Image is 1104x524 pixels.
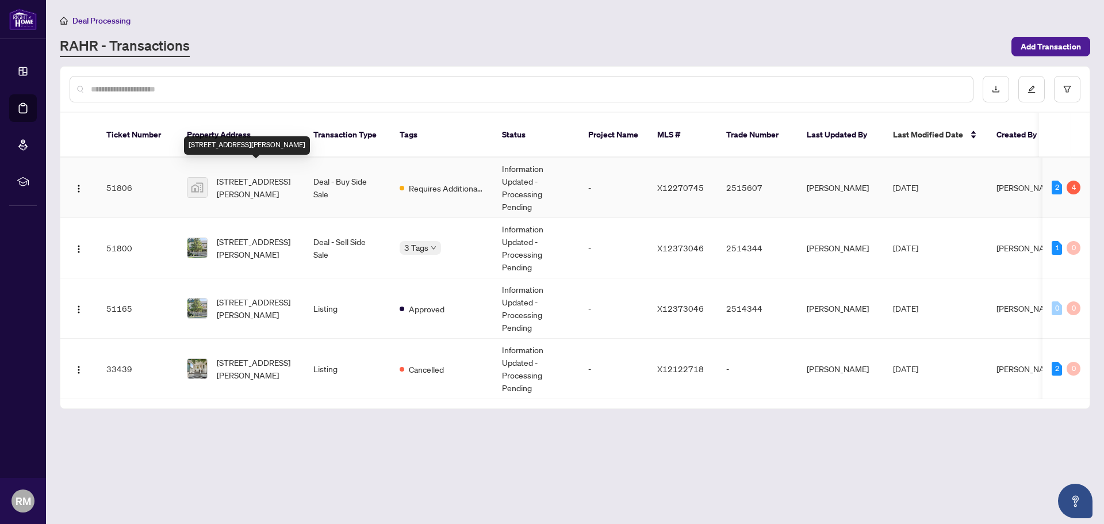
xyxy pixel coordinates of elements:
td: Information Updated - Processing Pending [493,339,579,399]
button: edit [1018,76,1045,102]
div: 1 [1052,241,1062,255]
div: 0 [1067,241,1080,255]
span: [PERSON_NAME] [996,182,1059,193]
th: Tags [390,113,493,158]
td: - [579,278,648,339]
div: 0 [1052,301,1062,315]
th: Property Address [178,113,304,158]
span: [DATE] [893,182,918,193]
div: [STREET_ADDRESS][PERSON_NAME] [184,136,310,155]
button: Logo [70,239,88,257]
td: - [579,218,648,278]
td: Deal - Sell Side Sale [304,218,390,278]
img: thumbnail-img [187,359,207,378]
td: 2514344 [717,278,798,339]
span: X12373046 [657,243,704,253]
div: 0 [1067,362,1080,376]
button: Open asap [1058,484,1092,518]
span: Cancelled [409,363,444,376]
td: 2514344 [717,218,798,278]
div: 4 [1067,181,1080,194]
img: logo [9,9,37,30]
span: [STREET_ADDRESS][PERSON_NAME] [217,296,295,321]
td: - [717,339,798,399]
a: RAHR - Transactions [60,36,190,57]
button: Logo [70,178,88,197]
span: [STREET_ADDRESS][PERSON_NAME] [217,356,295,381]
span: [DATE] [893,303,918,313]
img: Logo [74,184,83,193]
span: Approved [409,303,444,315]
td: Listing [304,339,390,399]
span: [STREET_ADDRESS][PERSON_NAME] [217,175,295,200]
td: 33439 [97,339,178,399]
td: Information Updated - Processing Pending [493,158,579,218]
span: filter [1063,85,1071,93]
span: X12270745 [657,182,704,193]
span: X12373046 [657,303,704,313]
td: [PERSON_NAME] [798,339,884,399]
th: Last Updated By [798,113,884,158]
span: home [60,17,68,25]
td: 51165 [97,278,178,339]
span: X12122718 [657,364,704,374]
td: Information Updated - Processing Pending [493,278,579,339]
th: Transaction Type [304,113,390,158]
td: 51800 [97,218,178,278]
th: Last Modified Date [884,113,987,158]
td: 2515607 [717,158,798,218]
img: Logo [74,244,83,254]
img: Logo [74,365,83,374]
span: [DATE] [893,243,918,253]
div: 0 [1067,301,1080,315]
span: 3 Tags [404,241,428,254]
button: Logo [70,299,88,318]
th: Ticket Number [97,113,178,158]
img: Logo [74,305,83,314]
img: thumbnail-img [187,238,207,258]
td: 51806 [97,158,178,218]
span: [PERSON_NAME] [996,303,1059,313]
span: download [992,85,1000,93]
td: [PERSON_NAME] [798,218,884,278]
button: Add Transaction [1011,37,1090,56]
img: thumbnail-img [187,299,207,318]
div: 2 [1052,362,1062,376]
td: Deal - Buy Side Sale [304,158,390,218]
td: [PERSON_NAME] [798,158,884,218]
img: thumbnail-img [187,178,207,197]
th: Created By [987,113,1056,158]
td: - [579,158,648,218]
span: Deal Processing [72,16,131,26]
button: download [983,76,1009,102]
th: Status [493,113,579,158]
span: Requires Additional Docs [409,182,484,194]
span: [STREET_ADDRESS][PERSON_NAME] [217,235,295,261]
span: [PERSON_NAME] [996,364,1059,374]
span: RM [16,493,31,509]
button: Logo [70,359,88,378]
span: [PERSON_NAME] [996,243,1059,253]
span: edit [1028,85,1036,93]
button: filter [1054,76,1080,102]
span: Last Modified Date [893,128,963,141]
span: [DATE] [893,364,918,374]
span: Add Transaction [1021,37,1081,56]
td: Listing [304,278,390,339]
span: down [431,245,436,251]
td: Information Updated - Processing Pending [493,218,579,278]
td: [PERSON_NAME] [798,278,884,339]
th: MLS # [648,113,717,158]
th: Project Name [579,113,648,158]
div: 2 [1052,181,1062,194]
th: Trade Number [717,113,798,158]
td: - [579,339,648,399]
